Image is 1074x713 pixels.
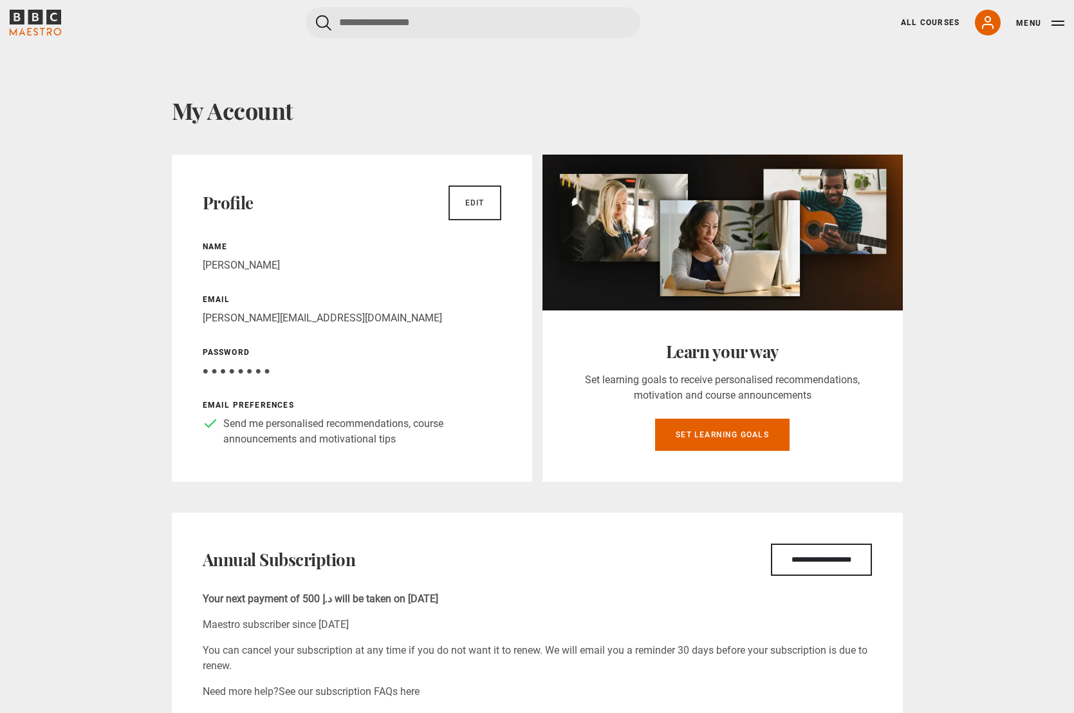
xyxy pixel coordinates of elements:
[203,593,438,605] b: Your next payment of 500 د.إ will be taken on [DATE]
[203,258,501,273] p: [PERSON_NAME]
[203,617,872,632] p: Maestro subscriber since [DATE]
[203,684,872,699] p: Need more help?
[449,185,501,220] a: Edit
[655,419,790,451] a: Set learning goals
[203,193,254,213] h2: Profile
[306,7,640,38] input: Search
[573,341,872,362] h2: Learn your way
[901,17,959,28] a: All Courses
[203,347,501,358] p: Password
[203,549,356,570] h2: Annual Subscription
[573,372,872,403] p: Set learning goals to receive personalised recommendations, motivation and course announcements
[203,241,501,252] p: Name
[1016,17,1064,30] button: Toggle navigation
[203,294,501,305] p: Email
[172,97,903,124] h1: My Account
[10,10,61,35] svg: BBC Maestro
[223,416,501,447] p: Send me personalised recommendations, course announcements and motivational tips
[203,310,501,326] p: [PERSON_NAME][EMAIL_ADDRESS][DOMAIN_NAME]
[316,15,331,31] button: Submit the search query
[203,365,270,377] span: ● ● ● ● ● ● ● ●
[279,685,420,698] a: See our subscription FAQs here
[203,643,872,674] p: You can cancel your subscription at any time if you do not want it to renew. We will email you a ...
[203,399,501,411] p: Email preferences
